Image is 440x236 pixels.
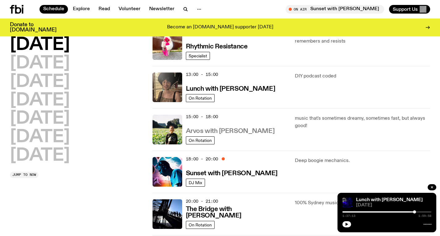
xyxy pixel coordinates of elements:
[393,6,418,12] span: Support Us
[40,5,68,14] a: Schedule
[186,128,274,135] h3: Arvos with [PERSON_NAME]
[342,214,355,217] span: 1:37:13
[10,92,70,109] button: [DATE]
[10,73,70,91] button: [DATE]
[12,173,36,176] span: Jump to now
[153,199,182,229] img: People climb Sydney's Harbour Bridge
[10,36,70,54] button: [DATE]
[295,199,430,207] p: 100% Sydney music
[167,25,273,30] p: Become an [DOMAIN_NAME] supporter [DATE]
[189,180,202,185] span: DJ Mix
[153,115,182,144] img: Bri is smiling and wearing a black t-shirt. She is standing in front of a lush, green field. Ther...
[186,86,275,92] h3: Lunch with [PERSON_NAME]
[153,30,182,60] img: Attu crouches on gravel in front of a brown wall. They are wearing a white fur coat with a hood, ...
[186,169,278,177] a: Sunset with [PERSON_NAME]
[186,156,218,162] span: 18:00 - 20:00
[145,5,178,14] a: Newsletter
[10,147,70,164] button: [DATE]
[186,136,215,144] a: On Rotation
[189,96,212,100] span: On Rotation
[189,53,207,58] span: Specialist
[189,222,212,227] span: On Rotation
[186,43,248,50] h3: Rhythmic Resistance
[356,203,431,208] span: [DATE]
[115,5,144,14] a: Volunteer
[10,22,57,33] h3: Donate to [DOMAIN_NAME]
[69,5,94,14] a: Explore
[10,55,70,72] button: [DATE]
[186,52,210,60] a: Specialist
[389,5,430,14] button: Support Us
[95,5,114,14] a: Read
[418,214,431,217] span: 1:59:58
[186,72,218,77] span: 13:00 - 15:00
[186,179,205,187] a: DJ Mix
[295,30,430,45] p: From the underground to the uprising, where music remembers and resists
[153,157,182,187] img: Simon Caldwell stands side on, looking downwards. He has headphones on. Behind him is a brightly ...
[292,7,381,11] span: Tune in live
[286,5,384,14] button: On AirSunset with [PERSON_NAME]
[186,206,288,219] h3: The Bridge with [PERSON_NAME]
[186,170,278,177] h3: Sunset with [PERSON_NAME]
[186,114,218,120] span: 15:00 - 18:00
[295,115,430,130] p: music that's sometimes dreamy, sometimes fast, but always good!
[189,138,212,143] span: On Rotation
[186,205,288,219] a: The Bridge with [PERSON_NAME]
[10,110,70,127] button: [DATE]
[10,129,70,146] button: [DATE]
[186,127,274,135] a: Arvos with [PERSON_NAME]
[10,172,39,178] button: Jump to now
[186,94,215,102] a: On Rotation
[356,197,423,202] a: Lunch with [PERSON_NAME]
[295,72,430,80] p: DIY podcast coded
[186,42,248,50] a: Rhythmic Resistance
[186,85,275,92] a: Lunch with [PERSON_NAME]
[186,221,215,229] a: On Rotation
[295,157,430,164] p: Deep boogie mechanics.
[186,198,218,204] span: 20:00 - 21:00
